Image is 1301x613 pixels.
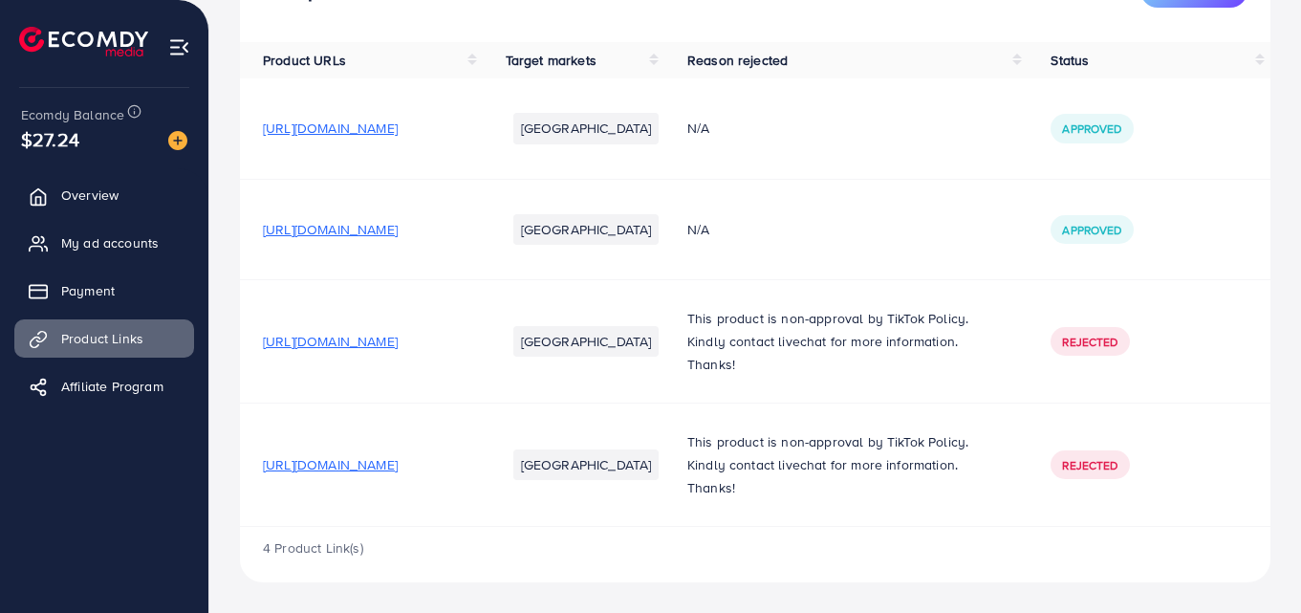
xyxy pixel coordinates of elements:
span: [URL][DOMAIN_NAME] [263,332,398,351]
span: Status [1051,51,1089,70]
span: My ad accounts [61,233,159,252]
p: This product is non-approval by TikTok Policy. Kindly contact livechat for more information. Thanks! [687,307,1005,376]
img: logo [19,27,148,56]
li: [GEOGRAPHIC_DATA] [513,449,660,480]
span: Overview [61,186,119,205]
a: Product Links [14,319,194,358]
span: Ecomdy Balance [21,105,124,124]
span: Rejected [1062,334,1117,350]
li: [GEOGRAPHIC_DATA] [513,214,660,245]
span: [URL][DOMAIN_NAME] [263,119,398,138]
img: menu [168,36,190,58]
span: Approved [1062,222,1121,238]
span: 4 Product Link(s) [263,538,363,558]
span: Payment [61,281,115,300]
span: Rejected [1062,457,1117,473]
span: Affiliate Program [61,377,163,396]
a: Overview [14,176,194,214]
span: Approved [1062,120,1121,137]
a: My ad accounts [14,224,194,262]
img: image [168,131,187,150]
span: Target markets [506,51,596,70]
a: Affiliate Program [14,367,194,405]
iframe: Chat [1220,527,1287,599]
li: [GEOGRAPHIC_DATA] [513,113,660,143]
li: [GEOGRAPHIC_DATA] [513,326,660,357]
span: $27.24 [21,125,79,153]
span: Reason rejected [687,51,788,70]
span: N/A [687,119,709,138]
span: [URL][DOMAIN_NAME] [263,455,398,474]
span: Product Links [61,329,143,348]
span: N/A [687,220,709,239]
p: This product is non-approval by TikTok Policy. Kindly contact livechat for more information. Thanks! [687,430,1005,499]
span: Product URLs [263,51,346,70]
span: [URL][DOMAIN_NAME] [263,220,398,239]
a: Payment [14,272,194,310]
